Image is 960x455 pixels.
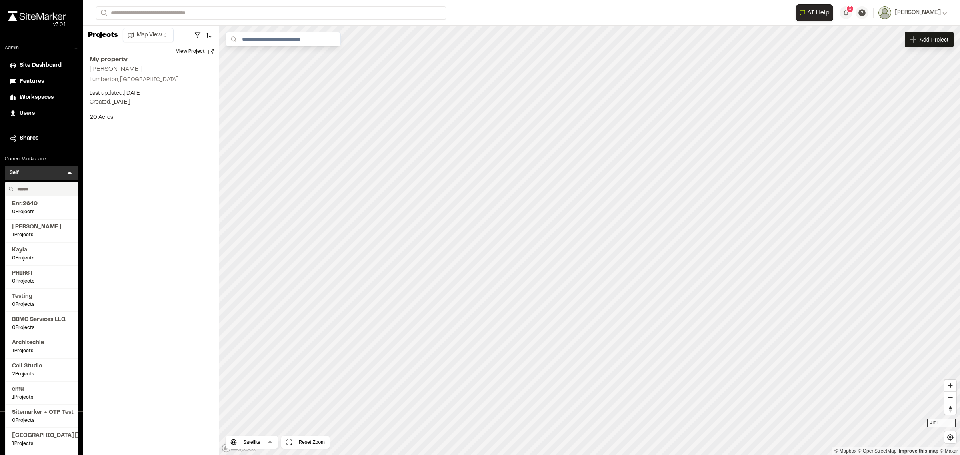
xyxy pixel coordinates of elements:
span: Enr.2640 [12,200,71,208]
button: Find my location [944,431,956,443]
span: [GEOGRAPHIC_DATA][US_STATE] [12,431,71,440]
span: AI Help [807,8,830,18]
span: 1 Projects [12,440,71,447]
p: Created: [DATE] [90,98,213,107]
span: emu [12,385,71,394]
h2: My property [90,55,213,64]
button: Zoom out [944,391,956,403]
h3: Self [10,169,19,177]
span: Kayla [12,246,71,255]
span: 1 Projects [12,394,71,401]
span: 0 Projects [12,324,71,331]
div: Open AI Assistant [796,4,836,21]
a: Features [10,77,74,86]
span: 0 Projects [12,208,71,216]
p: Last updated: [DATE] [90,89,213,98]
a: Map feedback [899,448,938,454]
span: Add Project [920,36,948,44]
span: Sitemarker + OTP Test [12,408,71,417]
a: OpenStreetMap [858,448,897,454]
span: [PERSON_NAME] [894,8,941,17]
span: [PERSON_NAME] [12,223,71,231]
a: BBMC Services LLC.0Projects [12,315,71,331]
button: View Project [171,45,219,58]
span: 1 Projects [12,231,71,239]
img: User [878,6,891,19]
a: Testing0Projects [12,292,71,308]
button: Open AI Assistant [796,4,833,21]
h2: [PERSON_NAME] [90,66,142,72]
span: Users [20,109,35,118]
div: Oh geez...please don't... [8,21,66,28]
a: Kayla0Projects [12,246,71,262]
span: 1 Projects [12,347,71,355]
a: Mapbox [834,448,856,454]
p: Lumberton, [GEOGRAPHIC_DATA] [90,76,213,84]
a: Site Dashboard [10,61,74,70]
span: Reset bearing to north [944,403,956,415]
a: Coli Studio2Projects [12,362,71,378]
p: Projects [88,30,118,41]
div: 1 mi [927,419,956,427]
button: 5 [840,6,852,19]
span: 2 Projects [12,371,71,378]
p: Current Workspace [5,156,78,163]
button: Search [96,6,110,20]
button: Satellite [226,436,278,449]
a: emu1Projects [12,385,71,401]
a: Enr.26400Projects [12,200,71,216]
a: Workspaces [10,93,74,102]
p: Admin [5,44,19,52]
span: 0 Projects [12,255,71,262]
span: Workspaces [20,93,54,102]
button: Reset bearing to north [944,403,956,415]
span: Features [20,77,44,86]
a: Users [10,109,74,118]
button: Reset Zoom [281,436,330,449]
span: Shares [20,134,38,143]
img: rebrand.png [8,11,66,21]
a: Mapbox logo [222,443,257,453]
span: Coli Studio [12,362,71,371]
span: Testing [12,292,71,301]
span: BBMC Services LLC. [12,315,71,324]
a: Maxar [940,448,958,454]
a: [PERSON_NAME]1Projects [12,223,71,239]
a: [GEOGRAPHIC_DATA][US_STATE]1Projects [12,431,71,447]
span: 5 [848,5,852,12]
button: [PERSON_NAME] [878,6,947,19]
span: 0 Projects [12,417,71,424]
p: 20 Acres [90,113,213,122]
a: Sitemarker + OTP Test0Projects [12,408,71,424]
span: Architechie [12,339,71,347]
a: Architechie1Projects [12,339,71,355]
span: 0 Projects [12,278,71,285]
a: Shares [10,134,74,143]
span: PHIRST [12,269,71,278]
button: Zoom in [944,380,956,391]
span: Site Dashboard [20,61,62,70]
span: 0 Projects [12,301,71,308]
a: PHIRST0Projects [12,269,71,285]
